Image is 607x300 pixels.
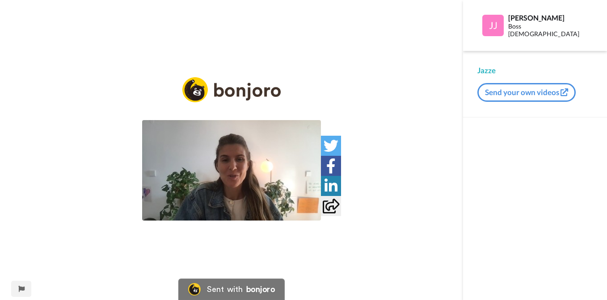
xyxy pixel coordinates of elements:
[142,120,321,221] img: 196a0bd7-38a5-4494-950e-b4e2b20878e6_thumbnail_source_1757328237.jpg
[477,83,576,102] button: Send your own videos
[182,77,281,103] img: logo_full.png
[207,285,243,293] div: Sent with
[508,13,592,22] div: [PERSON_NAME]
[178,279,285,300] a: Bonjoro LogoSent withbonjoro
[246,285,275,293] div: bonjoro
[508,23,592,38] div: Boss [DEMOGRAPHIC_DATA]
[188,283,201,296] img: Bonjoro Logo
[482,15,504,36] img: Profile Image
[477,65,593,76] div: Jazze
